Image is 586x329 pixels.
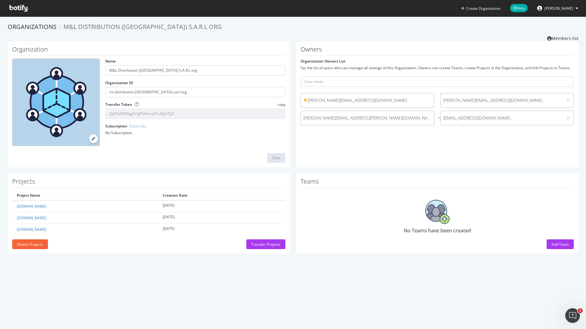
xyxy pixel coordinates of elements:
[105,65,285,76] input: name
[443,97,561,103] span: [PERSON_NAME][EMAIL_ADDRESS][DOMAIN_NAME]
[303,115,432,121] span: [PERSON_NAME][EMAIL_ADDRESS][PERSON_NAME][DOMAIN_NAME]
[105,87,285,97] input: Organization ID
[17,215,46,220] a: [DOMAIN_NAME]
[105,80,133,85] label: Organization ID
[547,242,574,247] a: Add Team
[404,227,471,234] span: No Teams have been created
[158,212,285,224] td: [DATE]
[301,46,574,55] h1: Owners
[272,155,280,160] div: Save
[443,115,561,121] span: [EMAIL_ADDRESS][DOMAIN_NAME]
[461,5,501,11] button: Create Organization
[425,200,450,224] img: No Teams have been created
[510,4,528,12] span: Help
[552,242,569,247] div: Add Team
[301,178,574,188] h1: Teams
[105,130,285,135] div: No Subscription
[12,242,48,247] a: Delete Projects
[547,34,578,41] a: Members list
[158,224,285,235] td: [DATE]
[303,97,432,103] span: [PERSON_NAME][EMAIL_ADDRESS][DOMAIN_NAME]
[158,200,285,212] td: [DATE]
[301,65,574,70] div: Set the list of users who can manage all settings of this Organization. Owners can create Teams, ...
[17,204,46,209] a: [DOMAIN_NAME]
[12,239,48,249] button: Delete Projects
[544,6,573,11] span: Margot Sylvestre
[547,239,574,249] button: Add Team
[267,153,285,163] button: Save
[12,46,285,55] h1: Organization
[17,242,43,247] div: Delete Projects
[105,102,132,107] label: Transfer Token
[532,3,583,13] button: [PERSON_NAME]
[12,178,285,188] h1: Projects
[565,308,580,323] iframe: Intercom live chat
[63,23,222,31] span: M&L Distribution ([GEOGRAPHIC_DATA]) S.A.R.L org
[277,102,285,107] span: copy
[8,23,56,31] a: Organizations
[105,123,146,129] label: Subscription
[578,308,583,313] span: 1
[251,242,280,247] div: Transfer Projects
[301,59,345,64] label: Organization Owners List
[158,191,285,200] th: Creation Date
[8,23,578,31] ol: breadcrumbs
[246,239,285,249] button: Transfer Projects
[17,227,46,232] a: [DOMAIN_NAME]
[12,191,158,200] th: Project Name
[127,123,146,129] a: - Subscribe
[301,77,574,87] input: User email
[246,242,285,247] a: Transfer Projects
[105,59,116,64] label: Name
